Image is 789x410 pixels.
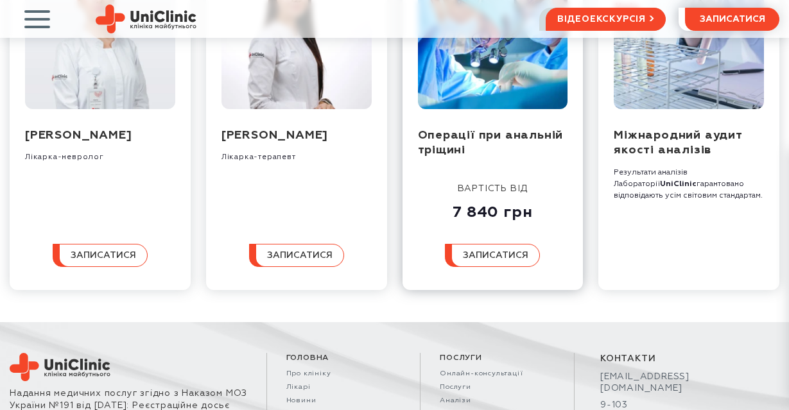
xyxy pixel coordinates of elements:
button: записатися [249,244,344,267]
span: записатися [71,251,136,260]
button: записатися [445,244,540,267]
a: Новини [286,397,401,405]
span: Послуги [440,353,555,363]
a: Послуги [440,383,555,391]
div: вартість від [453,183,532,194]
a: Аналізи [440,397,555,405]
div: Лікарка-невролог [25,153,104,162]
div: контакти [600,353,754,364]
img: Uniclinic [96,4,196,33]
a: [EMAIL_ADDRESS][DOMAIN_NAME] [600,371,754,394]
a: [PERSON_NAME] [221,130,328,141]
span: записатися [463,251,528,260]
strong: UniClinic [660,180,697,188]
a: Операції при анальній тріщині [418,130,564,156]
a: Лікарі [286,383,401,391]
button: записатися [53,244,148,267]
span: записатися [700,15,765,24]
a: Міжнародний аудит якості аналізів [614,130,742,156]
span: записатися [267,251,333,260]
span: відеоекскурсія [557,8,646,30]
a: Онлайн-консультації [440,370,555,378]
p: Результати аналізів Лабораторії гарантовано відповідають усім світовим стандартам. [614,167,764,201]
div: Лікарка-терапевт [221,153,296,162]
div: 7 840 грн [453,195,532,222]
span: Головна [286,353,401,363]
a: відеоекскурсія [546,8,666,31]
button: записатися [685,8,779,31]
a: [PERSON_NAME] [25,130,132,141]
img: Uniclinic [10,353,110,382]
a: Про клініку [286,370,401,378]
